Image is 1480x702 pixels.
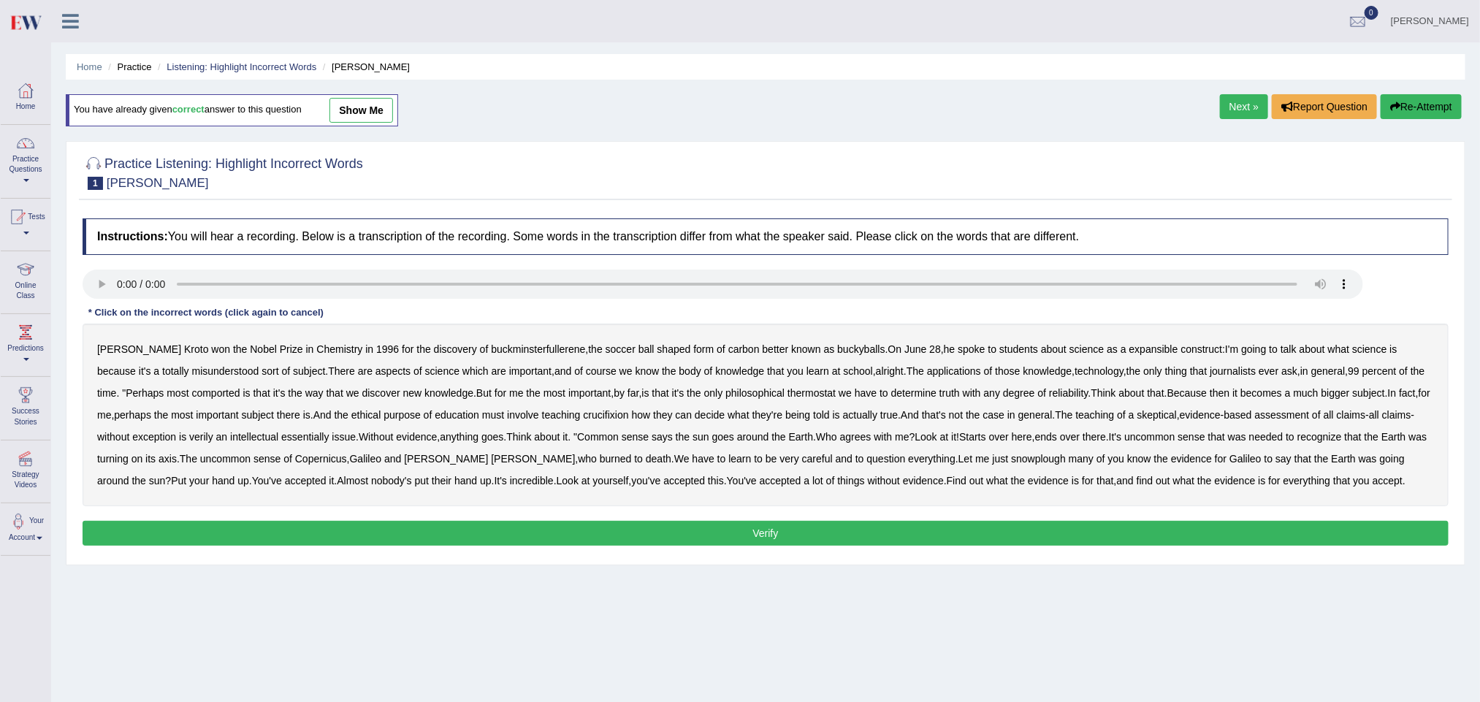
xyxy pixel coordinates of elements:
b: students [999,343,1038,355]
b: I'm [1225,343,1238,355]
b: of [480,343,489,355]
b: only [1143,365,1162,377]
b: we [346,387,359,399]
a: Your Account [1,503,50,551]
b: And [901,409,919,421]
a: Success Stories [1,377,50,435]
b: here [1012,431,1032,443]
b: very [780,453,799,465]
b: sort [262,365,278,377]
b: any [984,387,1001,399]
b: expansible [1129,343,1178,355]
b: they [653,409,672,421]
b: know [636,365,660,377]
b: me [97,409,111,421]
b: in [1300,365,1308,377]
b: important [509,365,552,377]
b: about [535,431,560,443]
b: 28 [929,343,941,355]
b: June [904,343,926,355]
b: an [216,431,228,443]
b: must [482,409,504,421]
a: Online Class [1,251,50,309]
b: better [763,343,789,355]
b: thing [1165,365,1187,377]
b: The [1055,409,1072,421]
b: discover [362,387,400,399]
b: the [771,431,785,443]
b: exception [132,431,176,443]
b: shaped [657,343,691,355]
b: most [171,409,193,421]
b: for [402,343,413,355]
b: the [288,387,302,399]
b: then [1210,387,1229,399]
b: be [766,453,777,465]
b: verily [189,431,213,443]
b: at [832,365,841,377]
b: and [554,365,571,377]
b: far [628,387,639,399]
button: Report Question [1272,94,1377,119]
b: of [704,365,713,377]
b: Nobel [250,343,277,355]
b: is [833,409,840,421]
b: buckminsterfullerene [491,343,585,355]
b: reliability [1049,387,1088,399]
b: he [944,343,955,355]
b: evidence [396,431,437,443]
b: to [717,453,726,465]
b: the [676,431,690,443]
b: uncommon [1124,431,1175,443]
b: of [1400,365,1408,377]
b: comported [191,387,240,399]
b: important [568,387,611,399]
b: ever [1259,365,1278,377]
b: Chemistry [316,343,362,355]
b: subject [293,365,325,377]
b: The [907,365,924,377]
b: science [1069,343,1104,355]
b: was [1228,431,1246,443]
b: sun [693,431,709,443]
b: involve [507,409,539,421]
b: over [989,431,1009,443]
b: ethical [351,409,381,421]
b: On [888,343,902,355]
b: the [527,387,541,399]
b: as [824,343,835,355]
b: It's [1109,431,1121,443]
b: learn [806,365,829,377]
b: technology [1075,365,1124,377]
b: We [674,453,690,465]
b: have [693,453,714,465]
b: construct [1181,343,1223,355]
b: agrees [840,431,871,443]
b: without [97,431,129,443]
b: 99 [1348,365,1359,377]
b: it's [672,387,684,399]
b: teaching [542,409,581,421]
b: of [984,365,993,377]
b: Common [577,431,619,443]
b: not [949,409,963,421]
b: carbon [728,343,760,355]
b: told [813,409,830,421]
b: buckyballs [837,343,885,355]
b: is [1390,343,1397,355]
b: all [1369,409,1379,421]
b: all [1324,409,1334,421]
b: it's [139,365,151,377]
b: truth [939,387,960,399]
b: essentially [281,431,329,443]
b: for [1419,387,1430,399]
b: that [1345,431,1362,443]
b: that's [922,409,946,421]
b: degree [1003,387,1035,399]
b: of [282,365,291,377]
b: there [277,409,300,421]
b: a [1285,387,1291,399]
b: the [588,343,602,355]
b: most [167,387,188,399]
b: the [233,343,247,355]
